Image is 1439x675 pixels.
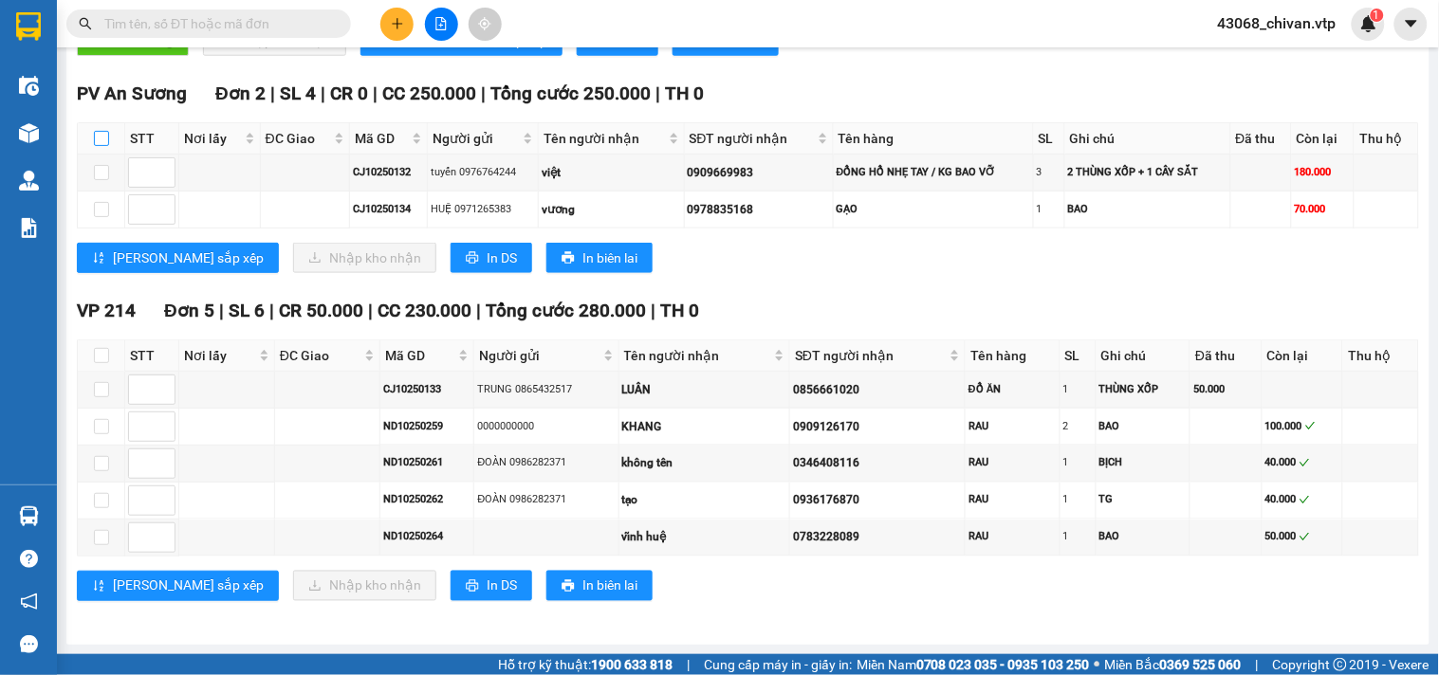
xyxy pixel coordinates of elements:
[1295,164,1351,180] div: 180.000
[382,82,477,104] span: CC 250.000
[562,251,575,266] span: printer
[1160,657,1242,672] strong: 0369 525 060
[622,455,787,473] div: không tên
[451,571,532,601] button: printerIn DS
[469,8,502,41] button: aim
[969,381,1057,397] div: ĐỒ ĂN
[269,300,274,321] span: |
[77,82,187,104] span: PV An Sương
[1355,123,1419,155] th: Thu hộ
[546,243,653,273] button: printerIn biên lai
[1300,458,1310,468] span: check
[661,300,700,321] span: TH 0
[279,300,363,321] span: CR 50.000
[293,243,436,273] button: downloadNhập kho nhận
[1068,201,1227,217] div: BAO
[619,483,791,520] td: tạo
[542,164,680,182] div: việt
[79,17,92,30] span: search
[19,76,39,96] img: warehouse-icon
[487,300,647,321] span: Tổng cước 280.000
[125,123,179,155] th: STT
[704,654,852,675] span: Cung cấp máy in - giấy in:
[622,529,787,547] div: vĩnh huệ
[688,201,830,219] div: 0978835168
[1193,381,1259,397] div: 50.000
[350,192,428,228] td: CJ10250134
[270,82,275,104] span: |
[368,300,373,321] span: |
[793,418,962,436] div: 0909126170
[487,575,517,596] span: In DS
[688,164,830,182] div: 0909669983
[790,372,966,409] td: 0856661020
[1063,418,1093,434] div: 2
[1374,9,1380,22] span: 1
[790,446,966,483] td: 0346408116
[477,455,615,471] div: ĐOÀN 0986282371
[1265,455,1339,471] div: 40.000
[229,300,265,321] span: SL 6
[1099,455,1188,471] div: BỊCH
[19,123,39,143] img: warehouse-icon
[969,418,1057,434] div: RAU
[1403,15,1420,32] span: caret-down
[1068,164,1227,180] div: 2 THÙNG XỐP + 1 CÂY SẮT
[793,455,962,473] div: 0346408116
[383,418,471,434] div: ND10250259
[280,82,316,104] span: SL 4
[656,82,661,104] span: |
[619,409,791,446] td: KHANG
[1300,532,1310,542] span: check
[619,520,791,556] td: vĩnh huệ
[383,381,471,397] div: CJ10250133
[125,340,179,372] th: STT
[219,300,224,321] span: |
[619,372,791,409] td: LUÂN
[350,155,428,192] td: CJ10250132
[622,418,787,436] div: KHANG
[491,82,652,104] span: Tổng cước 250.000
[184,128,241,149] span: Nơi lấy
[479,345,599,366] span: Người gửi
[184,345,255,366] span: Nơi lấy
[466,251,479,266] span: printer
[652,300,656,321] span: |
[1063,492,1093,508] div: 1
[1292,123,1355,155] th: Còn lại
[562,579,575,594] span: printer
[834,123,1034,155] th: Tên hàng
[113,247,264,268] span: [PERSON_NAME] sắp xếp
[391,17,404,30] span: plus
[433,128,519,149] span: Người gửi
[582,247,637,268] span: In biên lai
[546,571,653,601] button: printerIn biên lai
[1105,654,1242,675] span: Miền Bắc
[498,654,673,675] span: Hỗ trợ kỹ thuật:
[373,82,378,104] span: |
[539,192,684,228] td: vương
[857,654,1090,675] span: Miền Nam
[1300,495,1310,505] span: check
[20,593,38,611] span: notification
[591,657,673,672] strong: 1900 633 818
[1037,201,1061,217] div: 1
[353,201,424,217] div: CJ10250134
[622,381,787,399] div: LUÂN
[969,492,1057,508] div: RAU
[477,300,482,321] span: |
[477,381,615,397] div: TRUNG 0865432517
[19,218,39,238] img: solution-icon
[793,529,962,547] div: 0783228089
[355,128,408,149] span: Mã GD
[539,155,684,192] td: việt
[431,201,535,217] div: HUỆ 0971265383
[92,251,105,266] span: sort-ascending
[378,300,472,321] span: CC 230.000
[1305,421,1316,431] span: check
[19,506,39,526] img: warehouse-icon
[477,492,615,508] div: ĐOÀN 0986282371
[1295,201,1351,217] div: 70.000
[795,345,946,366] span: SĐT người nhận
[544,128,664,149] span: Tên người nhận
